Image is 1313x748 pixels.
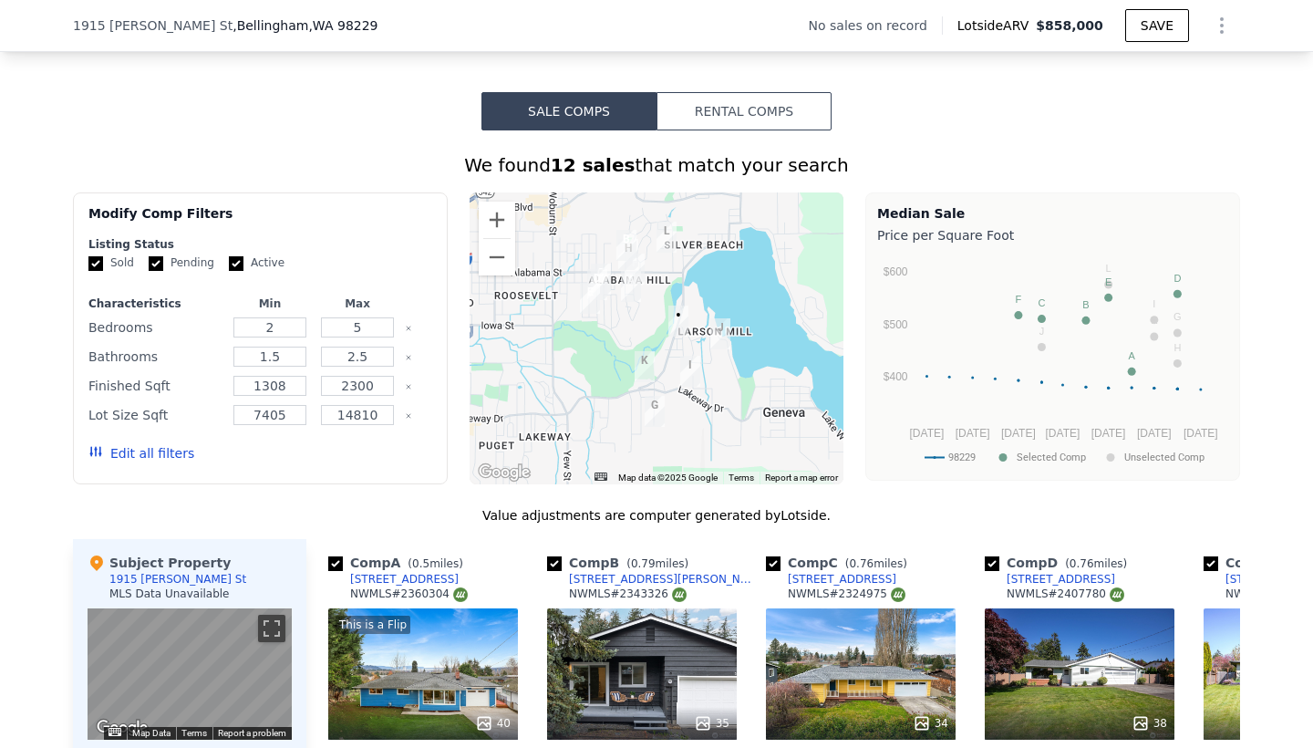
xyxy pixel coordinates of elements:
button: Rental Comps [656,92,832,130]
span: Map data ©2025 Google [618,473,718,483]
a: [STREET_ADDRESS] [766,572,896,587]
div: 1915 Dakin St [668,306,688,337]
span: 1915 [PERSON_NAME] St [73,16,233,35]
div: We found that match your search [73,152,1240,178]
input: Active [229,256,243,271]
div: [STREET_ADDRESS][PERSON_NAME] [569,572,759,587]
button: Zoom in [479,202,515,238]
text: J [1039,326,1045,337]
text: K [1151,315,1158,326]
div: 1848 Lakeside Ln [710,318,730,349]
div: Min [230,296,310,311]
div: Map [88,608,292,740]
label: Pending [149,255,214,271]
text: Selected Comp [1017,452,1086,463]
text: I [1153,298,1155,309]
img: NWMLS Logo [672,587,687,602]
text: F [1016,294,1022,305]
div: 2213 View Ridge Dr [621,271,641,302]
div: Comp A [328,554,470,572]
span: ( miles) [400,557,470,570]
div: 34 [913,714,948,732]
a: [STREET_ADDRESS][PERSON_NAME] [547,572,759,587]
a: Report a map error [765,473,838,483]
a: [STREET_ADDRESS] [985,572,1115,587]
div: 3536 Arbor St [635,351,655,382]
a: Report a problem [218,728,286,738]
text: B [1082,299,1089,310]
a: Terms (opens in new tab) [181,728,207,738]
span: ( miles) [1058,557,1134,570]
button: SAVE [1125,9,1189,42]
div: Bedrooms [88,315,222,340]
div: Lot Size Sqft [88,402,222,428]
img: Google [92,716,152,740]
text: [DATE] [956,427,990,440]
text: E [1105,276,1111,287]
div: This is a Flip [336,616,410,634]
text: L [1106,263,1111,274]
button: Clear [405,325,412,332]
button: Map Data [132,727,171,740]
div: 2235 Huron St [591,264,611,295]
text: [DATE] [910,427,945,440]
div: 35 [694,714,729,732]
strong: 12 sales [551,154,636,176]
span: ( miles) [619,557,696,570]
div: Subject Property [88,554,231,572]
div: [STREET_ADDRESS] [1007,572,1115,587]
label: Sold [88,255,134,271]
div: Comp C [766,554,915,572]
a: Open this area in Google Maps (opens a new window) [92,716,152,740]
div: 1210 Birch St [645,396,665,427]
button: Keyboard shortcuts [594,473,607,481]
button: Show Options [1204,7,1240,44]
text: A [1128,350,1135,361]
div: MLS Data Unavailable [109,587,230,601]
div: Comp D [985,554,1134,572]
text: $600 [884,265,908,278]
div: NWMLS # 2324975 [788,587,905,602]
div: 1513 Lowell Ave [680,356,700,387]
img: NWMLS Logo [453,587,468,602]
div: 2522 Vining St [618,239,638,270]
input: Pending [149,256,163,271]
div: Value adjustments are computer generated by Lotside . [73,506,1240,525]
img: Google [474,461,534,484]
div: 3716 Silver Beach Ave [656,222,677,253]
div: 2108 Ontario St [580,283,600,314]
text: [DATE] [1046,427,1080,440]
input: Sold [88,256,103,271]
button: Toggle fullscreen view [258,615,285,642]
div: No sales on record [809,16,942,35]
div: Listing Status [88,237,432,252]
a: [STREET_ADDRESS] [328,572,459,587]
span: $858,000 [1036,18,1103,33]
div: 1915 [PERSON_NAME] St [109,572,246,587]
div: Price per Square Foot [877,223,1228,248]
svg: A chart. [877,248,1228,476]
text: [DATE] [1001,427,1036,440]
div: 2611 Vining Pl [616,230,636,261]
span: 0.79 [631,557,656,570]
div: NWMLS # 2407780 [1007,587,1124,602]
text: 98229 [948,452,976,463]
button: Keyboard shortcuts [109,728,121,736]
div: 40 [475,714,511,732]
button: Clear [405,354,412,361]
div: 2216 St Clair St [587,269,607,300]
button: Edit all filters [88,444,194,462]
text: C [1038,297,1045,308]
text: G [1173,311,1182,322]
span: ( miles) [838,557,915,570]
a: Terms (opens in new tab) [729,473,754,483]
div: Modify Comp Filters [88,204,432,237]
div: [STREET_ADDRESS] [350,572,459,587]
img: NWMLS Logo [891,587,905,602]
button: Zoom out [479,239,515,275]
div: Comp B [547,554,696,572]
text: Unselected Comp [1124,452,1204,463]
div: Bathrooms [88,344,222,369]
span: 0.5 [412,557,429,570]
